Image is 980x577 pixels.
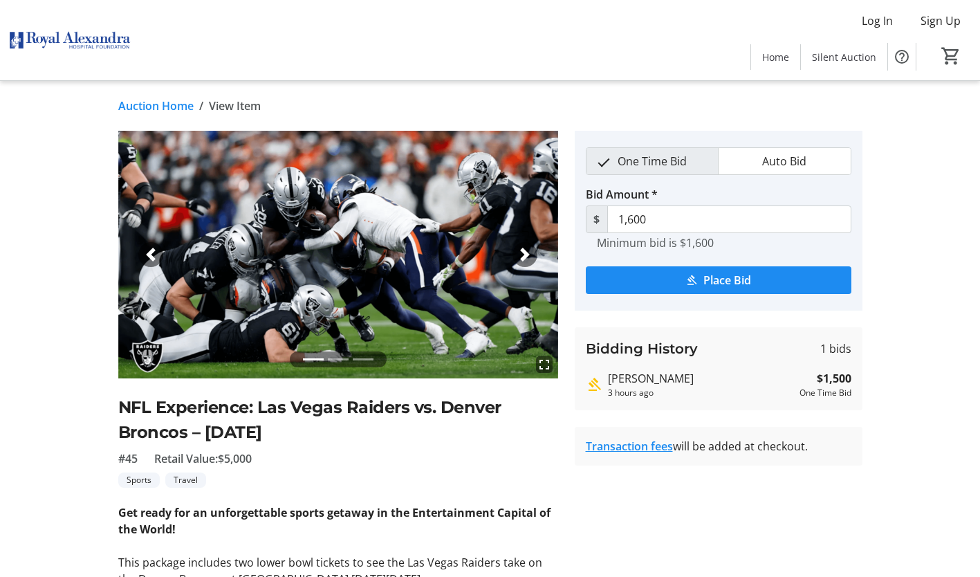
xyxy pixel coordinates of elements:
tr-label-badge: Sports [118,473,160,488]
a: Auction Home [118,98,194,114]
span: View Item [209,98,261,114]
img: Image [118,131,558,378]
mat-icon: Highest bid [586,376,602,393]
button: Help [888,43,916,71]
span: Auto Bid [754,148,815,174]
span: Retail Value: $5,000 [154,450,252,467]
a: Transaction fees [586,439,673,454]
mat-icon: fullscreen [536,356,553,373]
label: Bid Amount * [586,186,658,203]
span: One Time Bid [609,148,695,174]
div: [PERSON_NAME] [608,370,794,387]
button: Sign Up [909,10,972,32]
span: Home [762,50,789,64]
strong: $1,500 [817,370,851,387]
tr-hint: Minimum bid is $1,600 [597,236,714,250]
div: will be added at checkout. [586,438,851,455]
span: Place Bid [703,272,751,288]
div: One Time Bid [799,387,851,399]
span: 1 bids [820,340,851,357]
tr-label-badge: Travel [165,473,206,488]
img: Royal Alexandra Hospital Foundation's Logo [8,6,131,75]
a: Home [751,44,800,70]
button: Cart [939,44,963,68]
div: 3 hours ago [608,387,794,399]
span: / [199,98,203,114]
span: Sign Up [921,12,961,29]
span: Log In [862,12,893,29]
strong: Get ready for an unforgettable sports getaway in the Entertainment Capital of the World! [118,505,551,537]
span: #45 [118,450,138,467]
a: Silent Auction [801,44,887,70]
span: $ [586,205,608,233]
h3: Bidding History [586,338,698,359]
span: Silent Auction [812,50,876,64]
button: Place Bid [586,266,851,294]
h2: NFL Experience: Las Vegas Raiders vs. Denver Broncos – [DATE] [118,395,558,445]
button: Log In [851,10,904,32]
